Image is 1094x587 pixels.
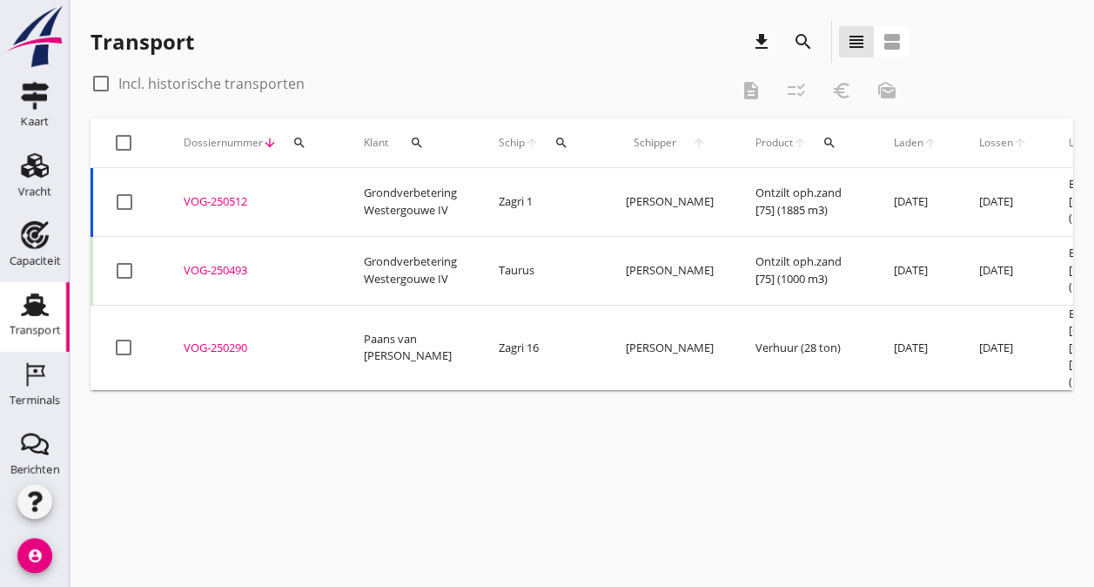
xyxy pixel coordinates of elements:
[873,305,958,390] td: [DATE]
[478,168,605,237] td: Zagri 1
[735,236,873,305] td: Ontzilt oph.zand [75] (1000 m3)
[410,136,424,150] i: search
[684,136,714,150] i: arrow_upward
[118,75,305,92] label: Incl. historische transporten
[882,31,903,52] i: view_agenda
[979,135,1013,151] span: Lossen
[554,136,568,150] i: search
[18,186,52,197] div: Vracht
[1013,136,1027,150] i: arrow_upward
[735,305,873,390] td: Verhuur (28 ton)
[343,168,478,237] td: Grondverbetering Westergouwe IV
[894,135,923,151] span: Laden
[626,135,684,151] span: Schipper
[10,464,60,476] div: Berichten
[735,168,873,237] td: Ontzilt oph.zand [75] (1885 m3)
[873,236,958,305] td: [DATE]
[478,236,605,305] td: Taurus
[958,305,1048,390] td: [DATE]
[525,136,539,150] i: arrow_upward
[21,116,49,127] div: Kaart
[923,136,937,150] i: arrow_upward
[10,255,61,267] div: Capaciteit
[793,136,807,150] i: arrow_upward
[292,136,306,150] i: search
[846,31,867,52] i: view_headline
[499,135,525,151] span: Schip
[958,236,1048,305] td: [DATE]
[478,305,605,390] td: Zagri 16
[751,31,772,52] i: download
[605,236,735,305] td: [PERSON_NAME]
[10,325,61,336] div: Transport
[364,122,457,164] div: Klant
[184,135,263,151] span: Dossiernummer
[343,305,478,390] td: Paans van [PERSON_NAME]
[10,395,60,406] div: Terminals
[3,4,66,69] img: logo-small.a267ee39.svg
[793,31,814,52] i: search
[605,305,735,390] td: [PERSON_NAME]
[755,135,793,151] span: Product
[263,136,277,150] i: arrow_downward
[184,262,322,280] div: VOG-250493
[184,340,322,357] div: VOG-250290
[91,28,194,56] div: Transport
[958,168,1048,237] td: [DATE]
[184,193,322,211] div: VOG-250512
[822,136,836,150] i: search
[343,236,478,305] td: Grondverbetering Westergouwe IV
[17,538,52,573] i: account_circle
[605,168,735,237] td: [PERSON_NAME]
[873,168,958,237] td: [DATE]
